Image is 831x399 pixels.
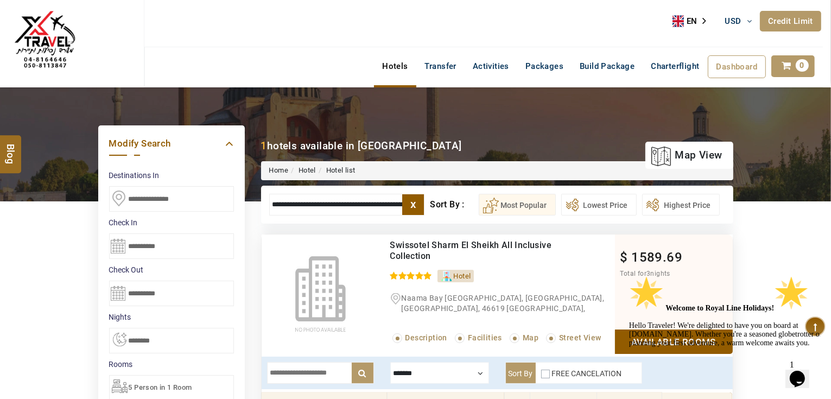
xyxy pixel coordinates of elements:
label: Destinations In [109,170,234,181]
span: Total for nights [620,270,670,277]
span: Charterflight [651,61,699,71]
a: Activities [465,55,517,77]
iframe: chat widget [785,356,820,388]
span: Dashboard [716,62,758,72]
a: Credit Limit [760,11,821,31]
div: hotels available in [GEOGRAPHIC_DATA] [261,138,462,153]
button: Highest Price [642,194,720,216]
img: :star2: [149,4,184,39]
label: nights [109,312,234,322]
a: map view [651,143,722,167]
a: Hotel [299,166,316,174]
label: Check Out [109,264,234,275]
span: Blog [4,143,18,153]
span: USD [725,16,741,26]
div: 🌟 Welcome to Royal Line Holidays!🌟Hello Traveler! We're delighted to have you on board at [DOMAIN... [4,4,200,202]
div: Swissotel Sharm El Sheikh All Inclusive Collection [390,240,570,262]
span: Hello Traveler! We're delighted to have you on board at [DOMAIN_NAME]. Whether you're a seasoned ... [4,33,198,201]
span: $ [620,250,628,265]
label: Sort By [506,363,536,383]
li: Hotel list [316,166,356,176]
label: Check In [109,217,234,228]
a: Show Rooms [615,330,733,354]
span: Naama Bay [GEOGRAPHIC_DATA], [GEOGRAPHIC_DATA], [GEOGRAPHIC_DATA], 46619 [GEOGRAPHIC_DATA], [GEOG... [390,294,605,323]
div: Sort By : [430,194,478,216]
span: Hotel [454,272,471,280]
span: Street View [559,333,601,342]
aside: Language selected: English [673,13,714,29]
iframe: chat widget [625,271,820,350]
span: 1589.69 [631,250,682,265]
a: Build Package [572,55,643,77]
a: Transfer [416,55,465,77]
span: Map [523,333,538,342]
a: Packages [517,55,572,77]
a: 0 [771,55,815,77]
img: noimage.jpg [262,235,379,354]
label: x [402,194,424,215]
a: Hotels [374,55,416,77]
span: 5 Person in 1 Room [129,383,192,391]
span: 3 [646,270,650,277]
a: Modify Search [109,136,234,151]
button: Lowest Price [561,194,637,216]
div: Language [673,13,714,29]
img: :star2: [4,4,39,39]
label: Rooms [109,359,234,370]
button: Most Popular [479,194,556,216]
a: Charterflight [643,55,707,77]
label: FREE CANCELATION [552,369,622,378]
a: EN [673,13,714,29]
a: Swissotel Sharm El Sheikh All Inclusive Collection [390,240,552,261]
img: The Royal Line Holidays [8,5,81,78]
b: 1 [261,140,267,152]
span: Facilities [468,333,502,342]
span: Description [405,333,447,342]
a: Home [269,166,289,174]
strong: Welcome to Royal Line Holidays! [41,33,185,41]
span: 0 [796,59,809,72]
